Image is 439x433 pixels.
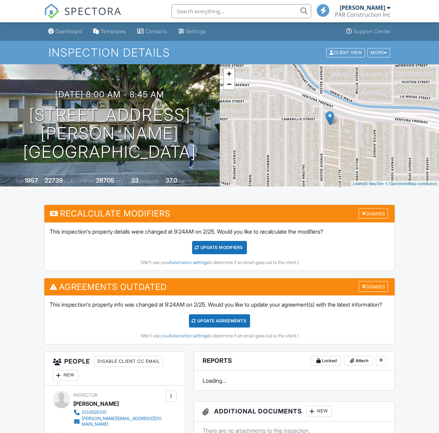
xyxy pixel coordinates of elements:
[50,260,390,265] div: (We'll use your to determine if an email goes out to the client.)
[224,79,234,89] a: Zoom out
[73,392,97,398] span: Inspector
[353,28,391,34] div: Support Center
[169,260,208,265] a: Automation settings
[44,9,122,24] a: SPECTORA
[116,178,124,184] span: sq.ft.
[131,177,139,184] div: 33
[44,295,395,344] div: This inspection's property info was changed at 9:24AM on 2/25. Would you like to update your agre...
[44,3,59,19] img: The Best Home Inspection Software - Spectora
[145,28,167,34] div: Contacts
[73,409,164,416] a: 2133529310
[166,177,177,184] div: 37.0
[385,182,437,186] a: © OpenStreetMap contributors
[306,406,332,417] div: New
[101,28,126,34] div: Templates
[365,182,384,186] a: © MapTiler
[186,28,206,34] div: Settings
[73,398,119,409] div: [PERSON_NAME]
[194,402,395,421] h3: Additional Documents
[224,68,234,79] a: Zoom in
[64,178,74,184] span: sq. ft.
[55,90,164,99] h3: [DATE] 8:00 am - 8:45 am
[178,178,198,184] span: bathrooms
[367,48,390,57] div: More
[340,4,385,11] div: [PERSON_NAME]
[53,370,78,381] div: New
[169,333,208,338] a: Automation settings
[44,205,395,222] h3: Recalculate Modifiers
[189,314,250,328] div: Update Agreements
[49,46,391,59] h1: Inspection Details
[176,25,209,38] a: Settings
[45,177,63,184] div: 22739
[44,278,395,295] h3: Agreements Outdated
[64,3,122,18] span: SPECTORA
[11,106,208,161] h1: [STREET_ADDRESS][PERSON_NAME] [GEOGRAPHIC_DATA]
[94,356,163,367] div: Disable Client CC Email
[96,177,115,184] div: 28705
[50,333,390,339] div: (We'll use your to determine if an email goes out to the client.)
[73,416,164,427] a: [PERSON_NAME][EMAIL_ADDRESS][DOMAIN_NAME]
[82,410,107,415] div: 2133529310
[359,281,388,292] div: Dismiss
[140,178,159,184] span: bedrooms
[325,50,367,55] a: Client View
[359,208,388,219] div: Dismiss
[335,11,390,18] div: PAR Construction Inc
[45,25,85,38] a: Dashboard
[353,182,364,186] a: Leaflet
[90,25,129,38] a: Templates
[171,4,311,18] input: Search everything...
[326,48,365,57] div: Client View
[16,178,23,184] span: Built
[82,416,164,427] div: [PERSON_NAME][EMAIL_ADDRESS][DOMAIN_NAME]
[44,222,395,271] div: This inspection's property details were changed at 9:24AM on 2/25. Would you like to recalculate ...
[80,178,95,184] span: Lot Size
[24,177,38,184] div: 1957
[343,25,394,38] a: Support Center
[134,25,170,38] a: Contacts
[56,28,82,34] div: Dashboard
[351,181,439,187] div: |
[44,352,185,386] h3: People
[192,241,247,254] div: UPDATE Modifiers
